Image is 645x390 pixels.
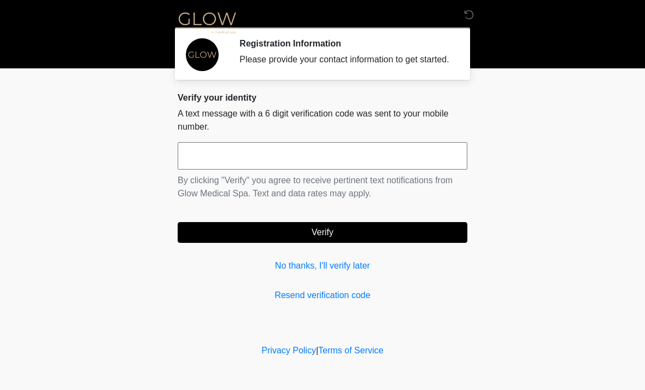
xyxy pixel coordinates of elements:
[178,289,467,302] a: Resend verification code
[178,259,467,272] a: No thanks, I'll verify later
[316,346,318,355] a: |
[178,174,467,200] p: By clicking "Verify" you agree to receive pertinent text notifications from Glow Medical Spa. Tex...
[178,222,467,243] button: Verify
[178,92,467,103] h2: Verify your identity
[262,346,316,355] a: Privacy Policy
[167,8,248,36] img: Glow Medical Spa Logo
[239,53,451,66] div: Please provide your contact information to get started.
[186,38,219,71] img: Agent Avatar
[318,346,383,355] a: Terms of Service
[178,107,467,133] p: A text message with a 6 digit verification code was sent to your mobile number.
